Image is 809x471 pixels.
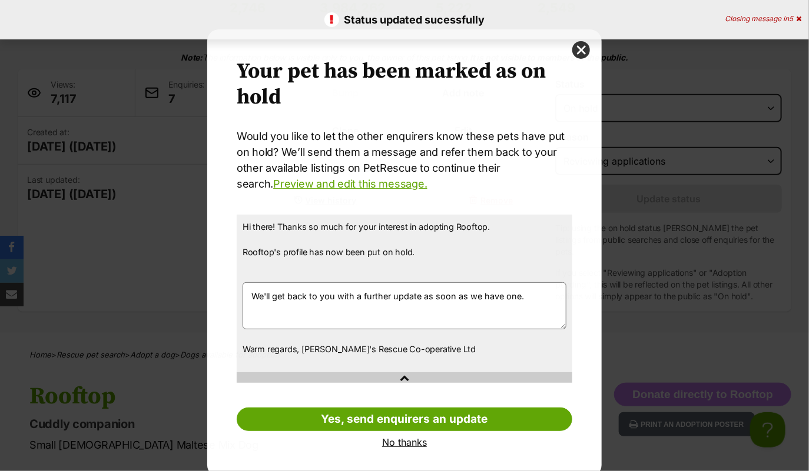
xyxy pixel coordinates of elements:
span: 5 [789,14,793,23]
a: Preview and edit this message. [273,178,427,190]
div: Closing message in [725,15,801,23]
p: Would you like to let the other enquirers know these pets have put on hold? We’ll send them a mes... [237,128,572,192]
button: close [572,41,590,59]
h2: Your pet has been marked as on hold [237,59,572,111]
a: Yes, send enquirers an update [237,407,572,431]
p: Status updated sucessfully [12,12,797,28]
p: Warm regards, [PERSON_NAME]'s Rescue Co-operative Ltd [243,343,566,356]
textarea: We'll get back to you with a further update as soon as we have one. [243,282,566,329]
a: No thanks [237,437,572,447]
p: Hi there! Thanks so much for your interest in adopting Rooftop. Rooftop's profile has now been pu... [243,221,566,271]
